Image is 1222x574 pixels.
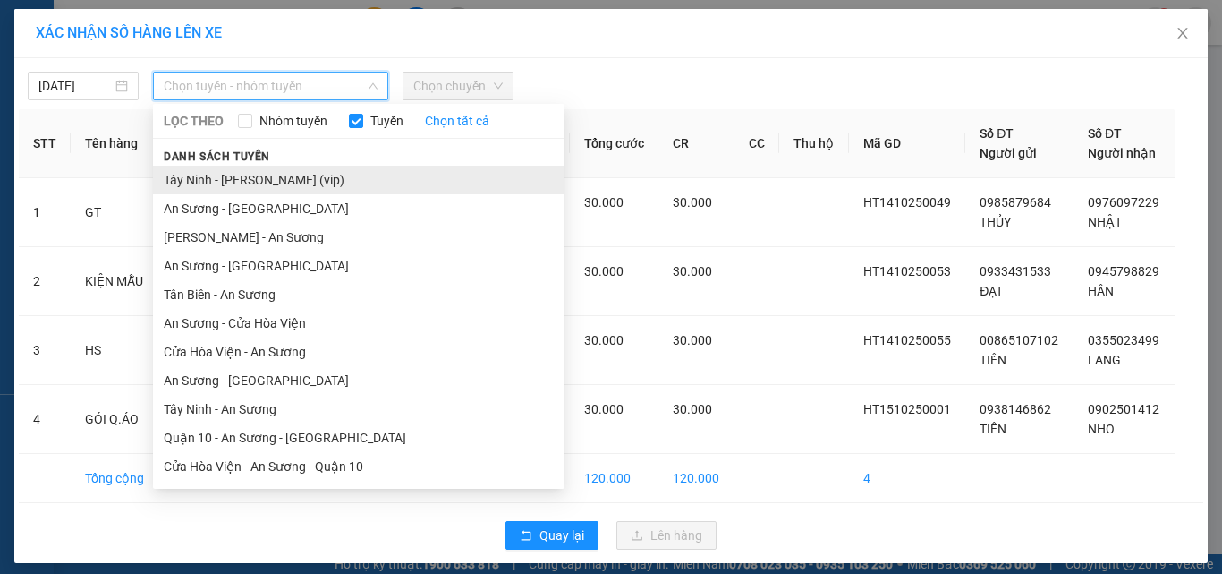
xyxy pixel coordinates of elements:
button: uploadLên hàng [616,521,717,550]
td: 3 [19,316,71,385]
span: XÁC NHẬN SỐ HÀNG LÊN XE [36,24,222,41]
span: HÂN [1088,284,1114,298]
span: 0976097229 [1088,195,1159,210]
th: CC [734,109,779,178]
span: LANG [1088,353,1121,367]
td: GT [71,178,159,247]
td: 2 [19,247,71,316]
li: Tây Ninh - An Sương [153,395,564,424]
span: 30.000 [673,402,712,416]
span: HT1510250001 [89,114,172,127]
td: 1 [19,178,71,247]
li: An Sương - [GEOGRAPHIC_DATA] [153,366,564,395]
li: Cửa Hòa Viện - An Sương - Quận 10 [153,452,564,481]
span: Hotline: 19001152 [141,80,219,90]
td: HS [71,316,159,385]
span: TIẾN [980,353,1006,367]
span: [PERSON_NAME]: [5,116,171,126]
li: [PERSON_NAME][GEOGRAPHIC_DATA] - Quận 10 (hàng hóa) [153,481,564,510]
li: Tây Ninh - [PERSON_NAME] (vip) [153,166,564,194]
img: logo [6,11,86,90]
span: Chọn tuyến - nhóm tuyến [164,73,378,99]
li: An Sương - [GEOGRAPHIC_DATA] [153,252,564,280]
span: NHẬT [1088,215,1122,229]
span: HT1410250055 [863,333,951,347]
span: In ngày: [5,130,109,141]
span: 0902501412 [1088,402,1159,416]
span: 30.000 [584,264,624,278]
span: 0945798829 [1088,264,1159,278]
a: Chọn tất cả [425,111,489,131]
span: Số ĐT [980,126,1014,141]
th: STT [19,109,71,178]
span: close [1175,26,1190,40]
button: Close [1158,9,1208,59]
span: Danh sách tuyến [153,149,281,165]
strong: ĐỒNG PHƯỚC [141,10,245,25]
span: 01 Võ Văn Truyện, KP.1, Phường 2 [141,54,246,76]
span: 30.000 [584,195,624,210]
span: 30.000 [673,195,712,210]
span: ----------------------------------------- [48,97,219,111]
span: HT1410250049 [863,195,951,210]
span: NHO [1088,422,1115,436]
td: Tổng cộng [71,454,159,503]
span: LỌC THEO [164,111,224,131]
span: Chọn chuyến [413,73,503,99]
td: 120.000 [658,454,734,503]
li: [PERSON_NAME] - An Sương [153,223,564,252]
li: Tân Biên - An Sương [153,280,564,309]
span: HT1410250053 [863,264,951,278]
span: 30.000 [673,333,712,347]
td: 4 [19,385,71,454]
th: Thu hộ [779,109,848,178]
span: 00865107102 [980,333,1058,347]
th: Tên hàng [71,109,159,178]
span: 0933431533 [980,264,1051,278]
span: HT1510250001 [863,402,951,416]
li: An Sương - [GEOGRAPHIC_DATA] [153,194,564,223]
span: 30.000 [584,402,624,416]
th: Tổng cước [570,109,659,178]
span: Người nhận [1088,146,1156,160]
th: Mã GD [849,109,966,178]
li: Cửa Hòa Viện - An Sương [153,338,564,366]
td: KIỆN MẪU [71,247,159,316]
li: An Sương - Cửa Hòa Viện [153,309,564,338]
li: Quận 10 - An Sương - [GEOGRAPHIC_DATA] [153,424,564,452]
span: ĐẠT [980,284,1003,298]
span: 0985879684 [980,195,1051,210]
span: Tuyến [363,111,411,131]
span: rollback [520,529,532,544]
span: down [368,81,378,91]
span: Bến xe [GEOGRAPHIC_DATA] [141,29,241,51]
span: Số ĐT [1088,126,1122,141]
span: 0355023499 [1088,333,1159,347]
span: Người gửi [980,146,1037,160]
span: TIÊN [980,422,1006,436]
span: 30.000 [673,264,712,278]
td: 120.000 [570,454,659,503]
span: Nhóm tuyến [252,111,335,131]
td: GÓI Q.ÁO [71,385,159,454]
th: CR [658,109,734,178]
button: rollbackQuay lại [505,521,598,550]
input: 15/10/2025 [38,76,112,96]
span: Quay lại [539,526,584,545]
span: 06:29:02 [DATE] [39,130,109,141]
span: 30.000 [584,333,624,347]
span: 0938146862 [980,402,1051,416]
span: THỦY [980,215,1011,229]
td: 4 [849,454,966,503]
